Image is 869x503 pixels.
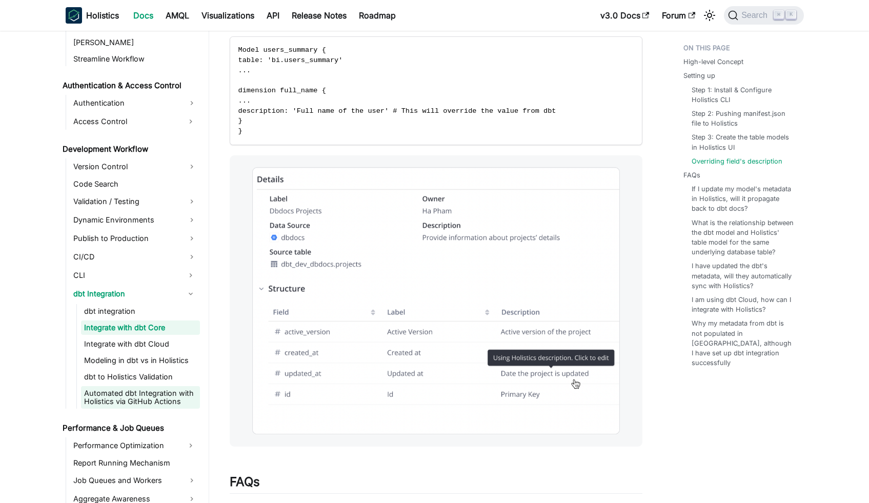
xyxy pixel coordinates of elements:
[692,184,794,214] a: If I update my model's metadata in Holistics, will it propagate back to dbt docs?
[55,31,209,503] nav: Docs sidebar
[70,177,200,191] a: Code Search
[70,249,200,265] a: CI/CD
[70,456,200,470] a: Report Running Mechanism
[181,113,200,130] button: Expand sidebar category 'Access Control'
[692,156,782,166] a: Overriding field's description
[692,85,794,105] a: Step 1: Install & Configure Holistics CLI
[238,97,251,105] span: ...
[59,142,200,156] a: Development Workflow
[692,109,794,128] a: Step 2: Pushing manifest.json file to Holistics
[81,320,200,335] a: Integrate with dbt Core
[594,7,656,24] a: v3.0 Docs
[81,370,200,384] a: dbt to Holistics Validation
[286,7,353,24] a: Release Notes
[692,295,794,314] a: I am using dbt Cloud, how can I integrate with Holistics?
[81,386,200,409] a: Automated dbt Integration with Holistics via GitHub Actions
[230,474,642,494] h2: FAQs
[786,10,796,19] kbd: K
[86,9,119,22] b: Holistics
[230,155,642,447] img: dbt-meta-overridden
[70,113,181,130] a: Access Control
[70,286,181,302] a: dbt Integration
[692,218,794,257] a: What is the relationship between the dbt model and Holistics' table model for the same underlying...
[70,158,200,175] a: Version Control
[70,193,200,210] a: Validation / Testing
[66,7,119,24] a: HolisticsHolistics
[70,35,200,50] a: [PERSON_NAME]
[81,337,200,351] a: Integrate with dbt Cloud
[195,7,260,24] a: Visualizations
[59,421,200,435] a: Performance & Job Queues
[774,10,784,19] kbd: ⌘
[70,212,200,228] a: Dynamic Environments
[181,267,200,284] button: Expand sidebar category 'CLI'
[353,7,402,24] a: Roadmap
[127,7,159,24] a: Docs
[66,7,82,24] img: Holistics
[238,117,242,125] span: }
[260,7,286,24] a: API
[70,95,200,111] a: Authentication
[683,71,715,81] a: Setting up
[683,57,743,67] a: High-level Concept
[692,261,794,291] a: I have updated the dbt's metadata, will they automatically sync with Holistics?
[238,67,251,74] span: ...
[238,46,326,54] span: Model users_summary {
[81,304,200,318] a: dbt integration
[70,230,200,247] a: Publish to Production
[181,286,200,302] button: Collapse sidebar category 'dbt Integration'
[59,78,200,93] a: Authentication & Access Control
[683,170,700,180] a: FAQs
[238,127,242,135] span: }
[70,472,200,489] a: Job Queues and Workers
[70,267,181,284] a: CLI
[238,87,326,94] span: dimension full_name {
[724,6,803,25] button: Search (Command+K)
[238,107,556,115] span: description: 'Full name of the user' # This will override the value from dbt
[692,318,794,368] a: Why my metadata from dbt is not populated in [GEOGRAPHIC_DATA], although I have set up dbt integr...
[701,7,718,24] button: Switch between dark and light mode (currently light mode)
[159,7,195,24] a: AMQL
[181,437,200,454] button: Expand sidebar category 'Performance Optimization'
[238,56,343,64] span: table: 'bi.users_summary'
[692,132,794,152] a: Step 3: Create the table models in Holistics UI
[70,52,200,66] a: Streamline Workflow
[656,7,701,24] a: Forum
[70,437,181,454] a: Performance Optimization
[738,11,774,20] span: Search
[81,353,200,368] a: Modeling in dbt vs in Holistics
